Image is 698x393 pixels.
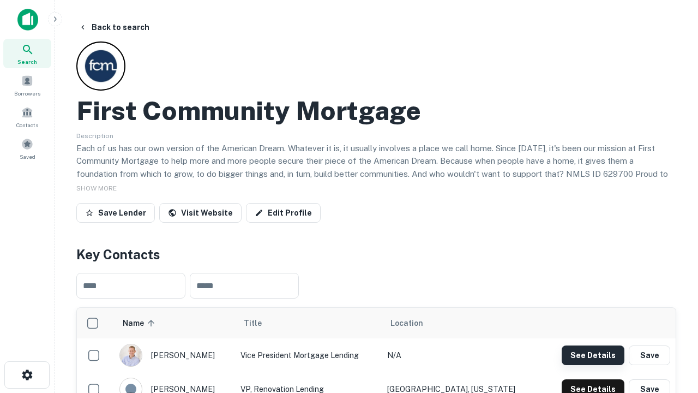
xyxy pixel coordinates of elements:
[17,9,38,31] img: capitalize-icon.png
[244,317,276,330] span: Title
[562,346,624,365] button: See Details
[120,344,142,366] img: 1520878720083
[235,308,382,338] th: Title
[114,308,235,338] th: Name
[17,57,37,66] span: Search
[76,142,676,193] p: Each of us has our own version of the American Dream. Whatever it is, it usually involves a place...
[629,346,670,365] button: Save
[76,95,421,127] h2: First Community Mortgage
[76,203,155,223] button: Save Lender
[3,70,51,100] a: Borrowers
[74,17,154,37] button: Back to search
[76,132,113,140] span: Description
[246,203,321,223] a: Edit Profile
[382,308,540,338] th: Location
[3,102,51,132] a: Contacts
[3,134,51,163] a: Saved
[123,317,158,330] span: Name
[235,338,382,372] td: Vice President Mortgage Lending
[159,203,242,223] a: Visit Website
[382,338,540,372] td: N/A
[119,344,230,367] div: [PERSON_NAME]
[14,89,40,98] span: Borrowers
[20,152,35,161] span: Saved
[3,39,51,68] a: Search
[16,121,38,129] span: Contacts
[643,271,698,323] iframe: Chat Widget
[390,317,423,330] span: Location
[76,184,117,192] span: SHOW MORE
[76,245,676,264] h4: Key Contacts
